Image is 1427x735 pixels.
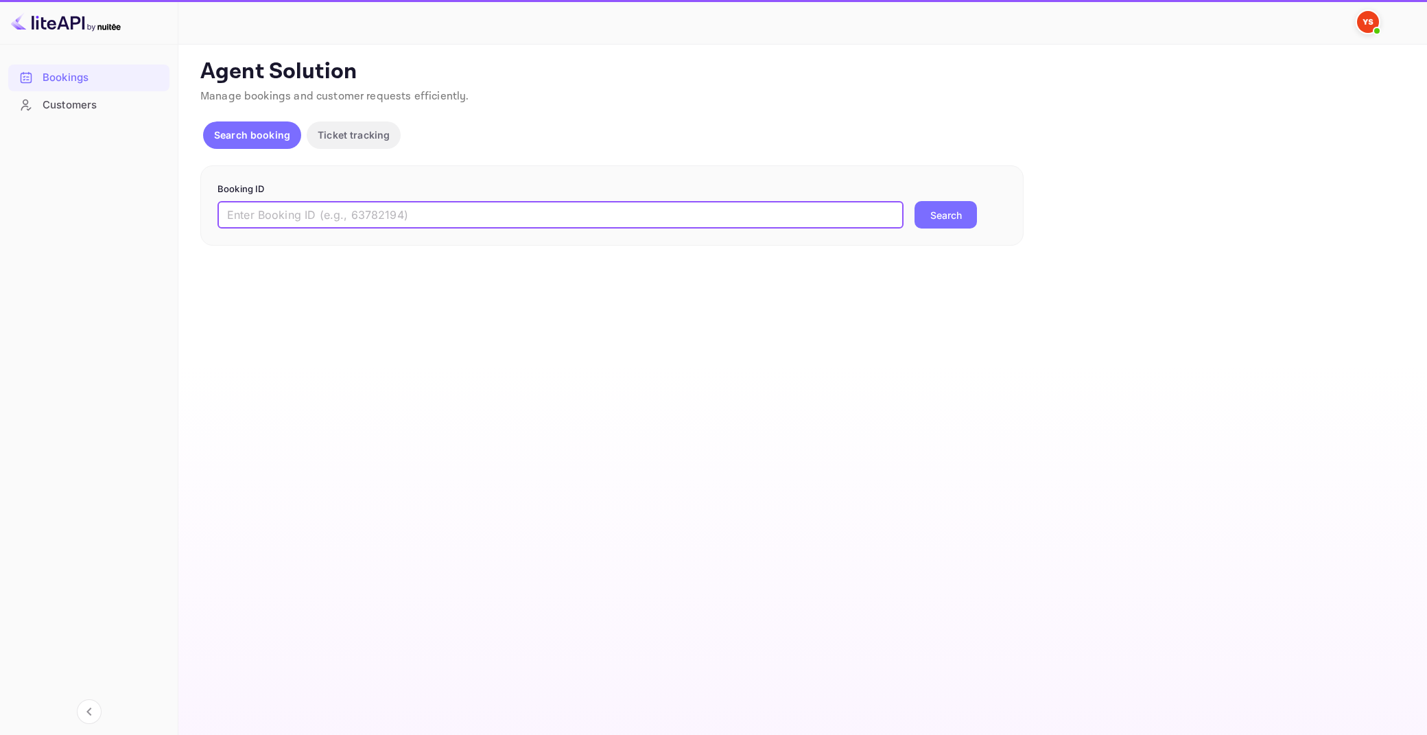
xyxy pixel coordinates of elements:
img: Yandex Support [1357,11,1379,33]
img: LiteAPI logo [11,11,121,33]
button: Collapse navigation [77,699,102,724]
a: Bookings [8,65,169,90]
p: Search booking [214,128,290,142]
div: Bookings [43,70,163,86]
p: Agent Solution [200,58,1402,86]
button: Search [915,201,977,229]
p: Ticket tracking [318,128,390,142]
a: Customers [8,92,169,117]
input: Enter Booking ID (e.g., 63782194) [217,201,904,229]
span: Manage bookings and customer requests efficiently. [200,89,469,104]
p: Booking ID [217,183,1006,196]
div: Customers [43,97,163,113]
div: Customers [8,92,169,119]
div: Bookings [8,65,169,91]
